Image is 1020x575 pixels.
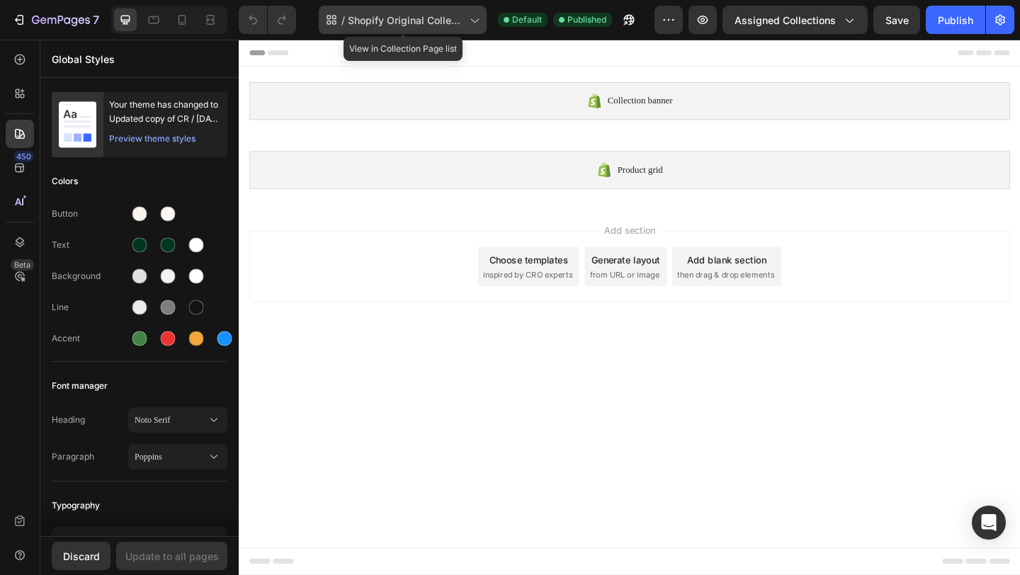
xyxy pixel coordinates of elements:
div: Line [52,301,128,314]
div: Undo/Redo [239,6,296,34]
div: Your theme has changed to Updated copy of CR / [DATE] [109,98,222,126]
span: Default [512,13,542,26]
div: Update to all pages [125,549,219,564]
div: Add blank section [487,232,574,246]
p: Global Styles [52,52,227,67]
span: Published [567,13,606,26]
button: Discard [52,542,110,570]
div: Button [52,207,128,220]
div: Text [52,239,128,251]
span: Shopify Original Collection Template [348,13,464,28]
span: Poppins [135,450,207,463]
div: Beta [11,259,34,271]
p: 7 [93,11,99,28]
button: Save [873,6,920,34]
span: Add section [392,200,459,215]
p: Heading 1 [61,535,191,552]
div: Choose templates [273,232,358,246]
span: Colors [52,173,78,190]
span: Collection banner [401,58,472,75]
div: Preview theme styles [109,132,195,146]
span: Noto Serif [135,414,207,426]
span: Paragraph [52,450,128,463]
div: 450 [13,151,34,162]
div: Discard [63,549,100,564]
button: Assigned Collections [722,6,868,34]
button: 7 [6,6,106,34]
button: Poppins [128,444,227,469]
button: Update to all pages [116,542,227,570]
span: inspired by CRO experts [266,249,363,262]
div: Publish [938,13,973,28]
div: Background [52,270,128,283]
button: Noto Serif [128,407,227,433]
div: Accent [52,332,128,345]
span: from URL or image [382,249,458,262]
span: then drag & drop elements [477,249,582,262]
div: Generate layout [384,232,458,246]
div: Open Intercom Messenger [972,506,1006,540]
span: Save [885,14,909,26]
button: Publish [926,6,985,34]
span: Heading [52,414,128,426]
span: / [341,13,345,28]
iframe: Design area [239,40,1020,575]
span: Product grid [412,133,461,150]
span: Assigned Collections [735,13,836,28]
span: Typography [52,497,100,514]
span: Font manager [52,377,108,394]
